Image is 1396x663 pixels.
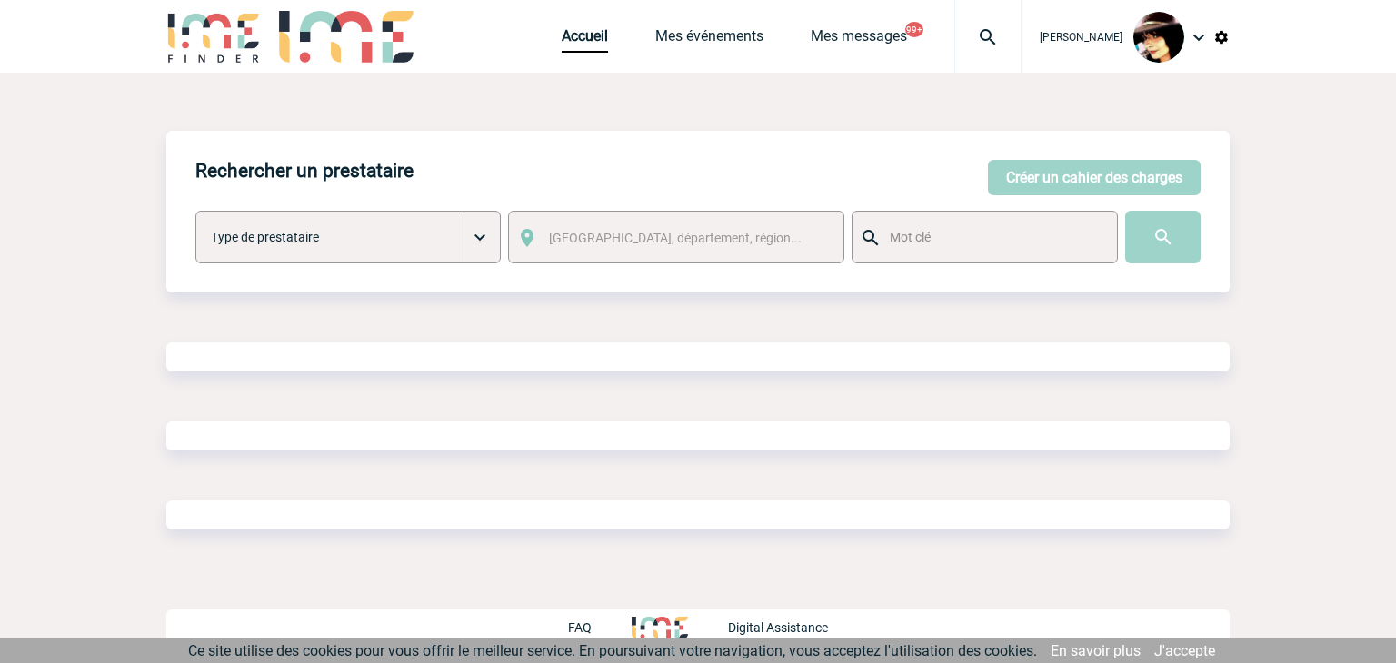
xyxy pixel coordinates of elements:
[549,231,802,245] span: [GEOGRAPHIC_DATA], département, région...
[568,620,592,635] p: FAQ
[655,27,763,53] a: Mes événements
[1154,642,1215,659] a: J'accepte
[188,642,1037,659] span: Ce site utilise des cookies pour vous offrir le meilleur service. En poursuivant votre navigation...
[728,620,828,635] p: Digital Assistance
[632,617,688,638] img: http://www.idealmeetingsevents.fr/
[195,160,414,182] h4: Rechercher un prestataire
[568,618,632,635] a: FAQ
[885,225,1101,249] input: Mot clé
[811,27,907,53] a: Mes messages
[1051,642,1141,659] a: En savoir plus
[166,11,261,63] img: IME-Finder
[905,22,923,37] button: 99+
[1125,211,1201,263] input: Submit
[1040,31,1122,44] span: [PERSON_NAME]
[1133,12,1184,63] img: 101023-0.jpg
[562,27,608,53] a: Accueil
